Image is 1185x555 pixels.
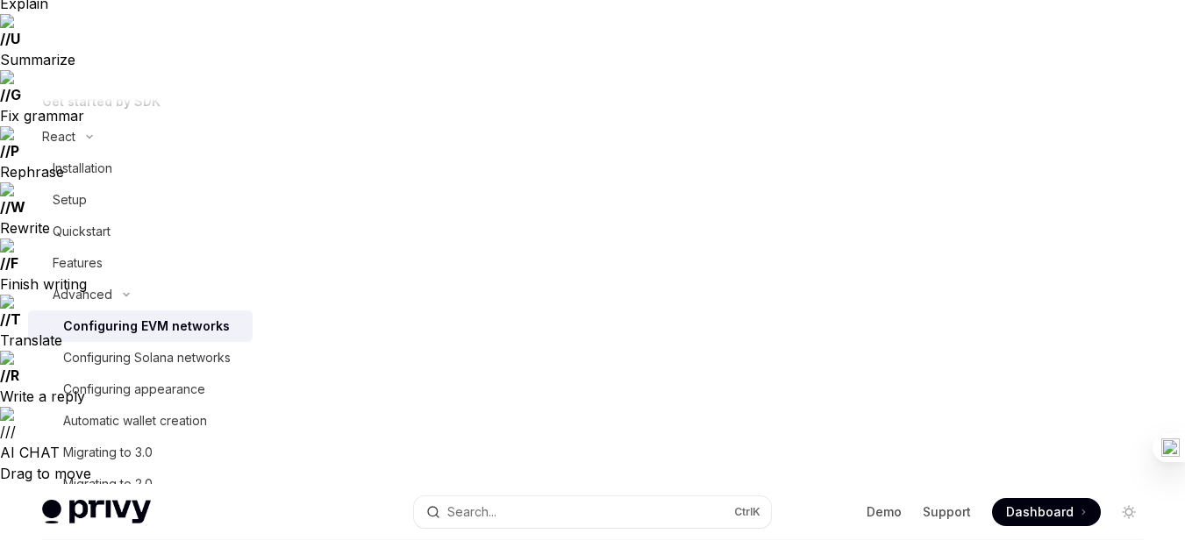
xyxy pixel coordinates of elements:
a: Dashboard [992,498,1101,526]
span: Ctrl K [734,505,760,519]
div: Search... [447,502,496,523]
button: Search...CtrlK [414,496,772,528]
img: light logo [42,500,151,524]
span: Dashboard [1006,503,1074,521]
a: Demo [867,503,902,521]
a: Support [923,503,971,521]
button: Toggle dark mode [1115,498,1143,526]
